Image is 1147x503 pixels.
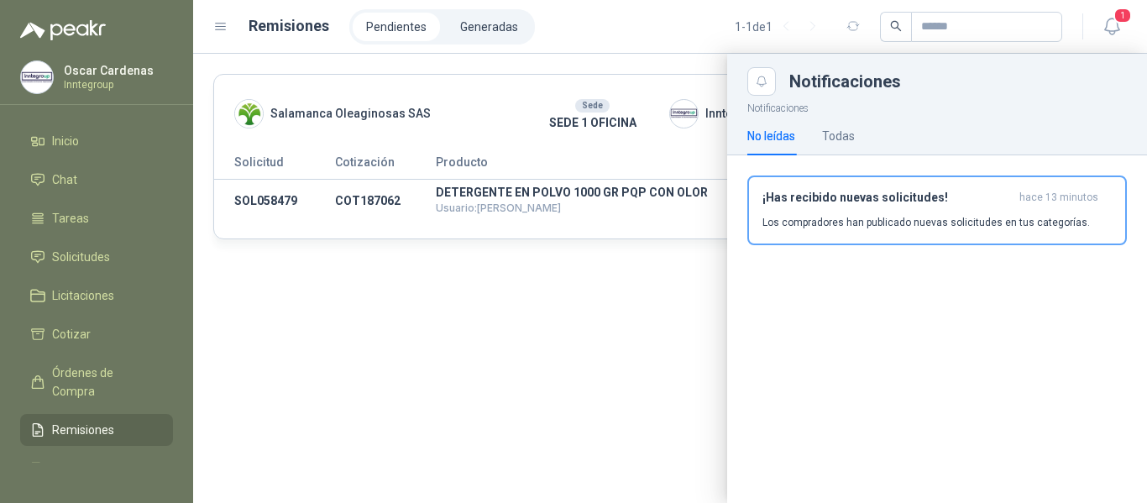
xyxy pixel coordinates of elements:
[762,215,1090,230] p: Los compradores han publicado nuevas solicitudes en tus categorías.
[890,20,902,32] span: search
[52,286,114,305] span: Licitaciones
[747,67,776,96] button: Close
[727,96,1147,117] p: Notificaciones
[20,202,173,234] a: Tareas
[20,414,173,446] a: Remisiones
[789,73,1127,90] div: Notificaciones
[249,14,329,38] h1: Remisiones
[52,421,114,439] span: Remisiones
[20,318,173,350] a: Cotizar
[735,13,826,40] div: 1 - 1 de 1
[20,20,106,40] img: Logo peakr
[1019,191,1098,205] span: hace 13 minutos
[52,170,77,189] span: Chat
[52,248,110,266] span: Solicitudes
[52,459,126,478] span: Configuración
[822,127,855,145] div: Todas
[52,132,79,150] span: Inicio
[21,61,53,93] img: Company Logo
[447,13,532,41] a: Generadas
[20,164,173,196] a: Chat
[20,280,173,312] a: Licitaciones
[64,65,169,76] p: Oscar Cardenas
[747,176,1127,245] button: ¡Has recibido nuevas solicitudes!hace 13 minutos Los compradores han publicado nuevas solicitudes...
[52,209,89,228] span: Tareas
[64,80,169,90] p: Inntegroup
[1097,12,1127,42] button: 1
[52,325,91,343] span: Cotizar
[20,125,173,157] a: Inicio
[353,13,440,41] a: Pendientes
[20,453,173,485] a: Configuración
[1113,8,1132,24] span: 1
[20,241,173,273] a: Solicitudes
[747,127,795,145] div: No leídas
[52,364,157,401] span: Órdenes de Compra
[762,191,1013,205] h3: ¡Has recibido nuevas solicitudes!
[20,357,173,407] a: Órdenes de Compra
